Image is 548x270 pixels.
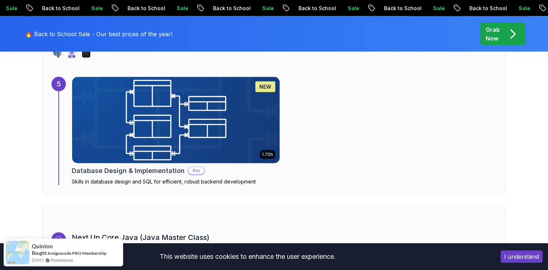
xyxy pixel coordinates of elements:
a: Database Design & Implementation card1.70hNEWDatabase Design & ImplementationProSkills in databas... [72,77,280,185]
p: 1.70h [262,152,273,157]
p: Back to School [88,5,138,12]
p: Back to School [3,5,52,12]
p: Grab Now [486,25,500,43]
p: Sale [223,5,246,12]
h2: Database Design & Implementation [72,166,185,176]
p: Back to School [430,5,480,12]
p: Back to School [259,5,309,12]
p: Sale [52,5,75,12]
p: Sale [394,5,417,12]
span: Quinton [32,243,53,249]
button: Accept cookies [501,250,543,263]
span: Bought [32,250,47,256]
p: 🔥 Back to School Sale - Our best prices of the year! [25,30,172,38]
img: postgres logo [53,49,62,58]
div: 5 [51,77,66,91]
a: ProveSource [51,257,73,263]
p: Skills in database design and SQL for efficient, robust backend development [72,178,280,185]
p: Sale [309,5,332,12]
img: sql logo [67,49,76,58]
p: Back to School [174,5,223,12]
p: Back to School [345,5,394,12]
p: NEW [259,83,271,90]
img: Database Design & Implementation card [67,75,285,165]
p: Sale [480,5,503,12]
div: This website uses cookies to enhance the user experience. [5,249,490,265]
span: [DATE] [32,257,43,263]
a: Amigoscode PRO Membership [47,250,106,256]
h3: Next Up Core Java (Java Master Class) [72,232,497,242]
img: provesource social proof notification image [6,241,29,264]
img: terminal logo [82,49,91,58]
p: Pro [188,167,204,174]
p: Sale [138,5,161,12]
